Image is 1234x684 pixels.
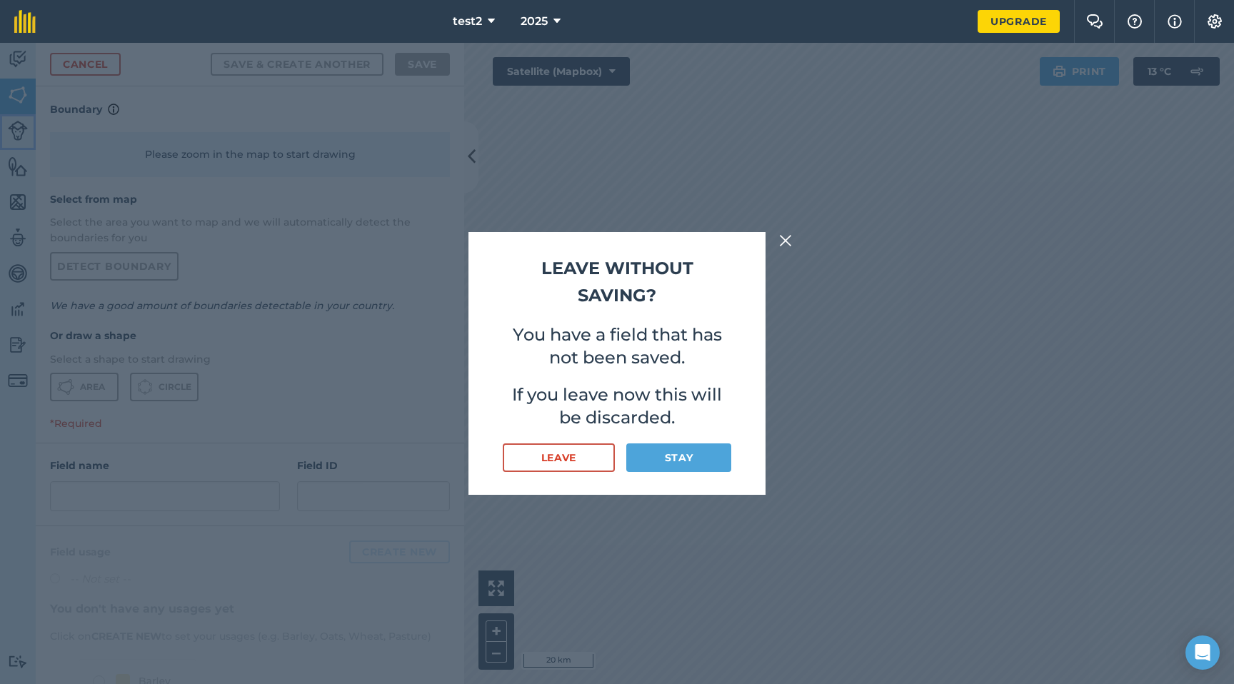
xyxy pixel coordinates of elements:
span: 2025 [521,13,548,30]
p: If you leave now this will be discarded. [503,383,731,429]
img: svg+xml;base64,PHN2ZyB4bWxucz0iaHR0cDovL3d3dy53My5vcmcvMjAwMC9zdmciIHdpZHRoPSIxNyIgaGVpZ2h0PSIxNy... [1168,13,1182,30]
span: test2 [453,13,482,30]
a: Upgrade [978,10,1060,33]
h2: Leave without saving? [503,255,731,310]
p: You have a field that has not been saved. [503,323,731,369]
button: Stay [626,443,731,472]
img: svg+xml;base64,PHN2ZyB4bWxucz0iaHR0cDovL3d3dy53My5vcmcvMjAwMC9zdmciIHdpZHRoPSIyMiIgaGVpZ2h0PSIzMC... [779,232,792,249]
img: Two speech bubbles overlapping with the left bubble in the forefront [1086,14,1103,29]
button: Leave [503,443,615,472]
img: fieldmargin Logo [14,10,36,33]
div: Open Intercom Messenger [1185,635,1220,670]
img: A cog icon [1206,14,1223,29]
img: A question mark icon [1126,14,1143,29]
